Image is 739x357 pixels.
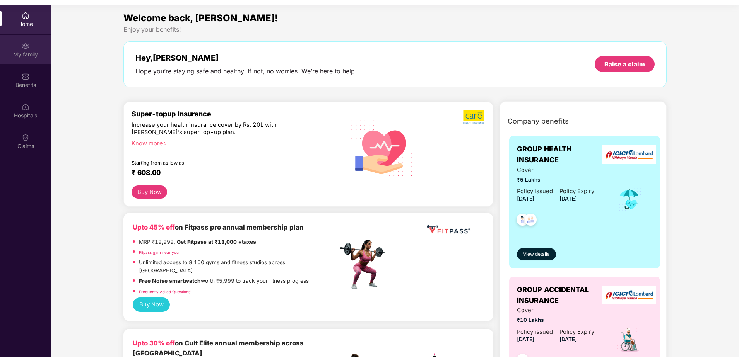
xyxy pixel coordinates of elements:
strong: Free Noise smartwatch [139,278,201,284]
button: View details [517,248,556,260]
span: ₹10 Lakhs [517,316,594,325]
img: fpp.png [337,238,392,292]
img: svg+xml;base64,PHN2ZyB4bWxucz0iaHR0cDovL3d3dy53My5vcmcvMjAwMC9zdmciIHhtbG5zOnhsaW5rPSJodHRwOi8vd3... [345,110,419,185]
img: fppp.png [425,222,472,236]
a: Fitpass gym near you [139,250,179,255]
button: Buy Now [132,185,167,199]
b: Upto 45% off [133,223,175,231]
del: MRP ₹19,999, [139,239,175,245]
img: insurerLogo [602,145,656,164]
div: Policy issued [517,187,553,196]
img: svg+xml;base64,PHN2ZyB3aWR0aD0iMjAiIGhlaWdodD0iMjAiIHZpZXdCb3g9IjAgMCAyMCAyMCIgZmlsbD0ibm9uZSIgeG... [22,42,29,50]
div: Policy Expiry [559,187,594,196]
strong: Get Fitpass at ₹11,000 +taxes [177,239,256,245]
img: svg+xml;base64,PHN2ZyBpZD0iSG9tZSIgeG1sbnM9Imh0dHA6Ly93d3cudzMub3JnLzIwMDAvc3ZnIiB3aWR0aD0iMjAiIG... [22,12,29,19]
b: on Fitpass pro annual membership plan [133,223,304,231]
b: on Cult Elite annual membership across [GEOGRAPHIC_DATA] [133,339,304,357]
div: ₹ 608.00 [132,168,330,178]
div: Super-topup Insurance [132,110,338,118]
div: Policy issued [517,328,553,337]
span: GROUP HEALTH INSURANCE [517,144,606,166]
img: icon [617,186,642,212]
p: Unlimited access to 8,100 gyms and fitness studios across [GEOGRAPHIC_DATA] [139,258,338,275]
img: icon [616,326,643,353]
span: [DATE] [517,195,534,202]
span: [DATE] [559,336,577,342]
span: Cover [517,306,594,315]
img: svg+xml;base64,PHN2ZyB4bWxucz0iaHR0cDovL3d3dy53My5vcmcvMjAwMC9zdmciIHdpZHRoPSI0OC45NDMiIGhlaWdodD... [521,211,540,230]
img: svg+xml;base64,PHN2ZyBpZD0iSG9zcGl0YWxzIiB4bWxucz0iaHR0cDovL3d3dy53My5vcmcvMjAwMC9zdmciIHdpZHRoPS... [22,103,29,111]
div: Hope you’re staying safe and healthy. If not, no worries. We’re here to help. [135,67,357,75]
img: insurerLogo [602,286,656,305]
a: Frequently Asked Questions! [139,289,192,294]
span: right [163,141,167,146]
img: svg+xml;base64,PHN2ZyBpZD0iQmVuZWZpdHMiIHhtbG5zPSJodHRwOi8vd3d3LnczLm9yZy8yMDAwL3N2ZyIgd2lkdGg9Ij... [22,73,29,80]
span: [DATE] [517,336,534,342]
div: Starting from as low as [132,160,305,165]
img: svg+xml;base64,PHN2ZyB4bWxucz0iaHR0cDovL3d3dy53My5vcmcvMjAwMC9zdmciIHdpZHRoPSI0OC45NDMiIGhlaWdodD... [513,211,532,230]
span: Cover [517,166,594,175]
span: Welcome back, [PERSON_NAME]! [123,12,278,24]
button: Buy Now [133,297,170,312]
div: Increase your health insurance cover by Rs. 20L with [PERSON_NAME]’s super top-up plan. [132,121,304,136]
div: Know more [132,140,333,145]
div: Raise a claim [604,60,645,68]
span: Company benefits [508,116,569,127]
p: worth ₹5,999 to track your fitness progress [139,277,309,286]
span: ₹5 Lakhs [517,176,594,184]
span: [DATE] [559,195,577,202]
div: Policy Expiry [559,328,594,337]
b: Upto 30% off [133,339,175,347]
span: GROUP ACCIDENTAL INSURANCE [517,284,606,306]
img: svg+xml;base64,PHN2ZyBpZD0iQ2xhaW0iIHhtbG5zPSJodHRwOi8vd3d3LnczLm9yZy8yMDAwL3N2ZyIgd2lkdGg9IjIwIi... [22,134,29,141]
img: b5dec4f62d2307b9de63beb79f102df3.png [463,110,485,124]
div: Hey, [PERSON_NAME] [135,53,357,63]
span: View details [523,251,549,258]
div: Enjoy your benefits! [123,25,667,34]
